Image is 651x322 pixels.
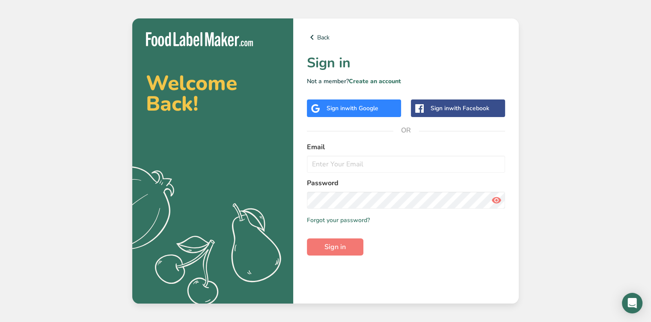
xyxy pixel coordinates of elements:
span: OR [393,117,419,143]
span: with Facebook [449,104,489,112]
a: Forgot your password? [307,216,370,225]
div: Sign in [327,104,378,113]
label: Email [307,142,505,152]
span: Sign in [324,242,346,252]
a: Back [307,32,505,42]
h2: Welcome Back! [146,73,279,114]
label: Password [307,178,505,188]
a: Create an account [349,77,401,85]
h1: Sign in [307,53,505,73]
div: Open Intercom Messenger [622,293,642,313]
span: with Google [345,104,378,112]
img: Food Label Maker [146,32,253,46]
div: Sign in [431,104,489,113]
p: Not a member? [307,77,505,86]
button: Sign in [307,238,363,256]
input: Enter Your Email [307,156,505,173]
